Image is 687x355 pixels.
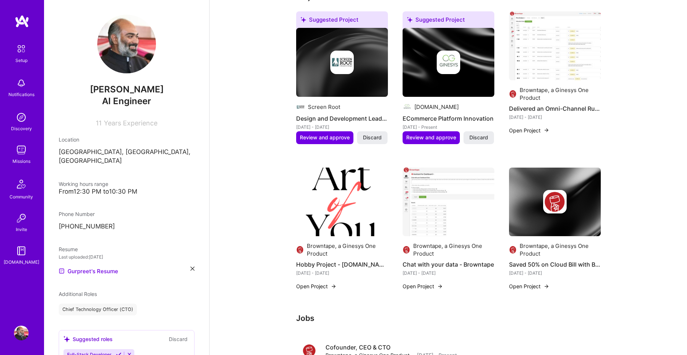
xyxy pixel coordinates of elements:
i: icon SuggestedTeams [301,17,306,22]
a: Gurpreet's Resume [59,267,118,275]
div: [DATE] - [DATE] [296,123,388,131]
img: cover [403,28,494,97]
h4: Delivered an Omni-Channel Rule Engine [509,104,601,113]
div: Suggested Project [296,11,388,31]
span: 11 [96,119,102,127]
h4: Hobby Project - [DOMAIN_NAME] [296,260,388,269]
img: bell [14,76,29,91]
div: [DATE] - [DATE] [509,269,601,277]
div: [DATE] - Present [403,123,494,131]
button: Open Project [509,127,549,134]
div: Screen Root [308,103,340,111]
i: icon Close [190,267,195,271]
div: Notifications [8,91,34,98]
img: Company logo [437,51,460,74]
div: Missions [12,157,30,165]
span: Years Experience [104,119,157,127]
img: Delivered an Omni-Channel Rule Engine [509,11,601,80]
img: arrow-right [437,283,443,289]
span: Working hours range [59,181,108,187]
div: Browntape, a Ginesys One Product [413,242,494,257]
img: Company logo [403,103,411,111]
div: [DATE] - [DATE] [296,269,388,277]
span: Discard [469,134,488,141]
div: Chief Technology Officer (CTO) [59,304,137,315]
h3: Jobs [296,314,601,323]
img: Hobby Project - ArtOfYou.shop [296,168,388,237]
img: Company logo [509,89,517,98]
div: Location [59,136,195,143]
img: guide book [14,244,29,258]
span: [PERSON_NAME] [59,84,195,95]
button: Open Project [509,282,549,290]
button: Open Project [296,282,337,290]
button: Open Project [403,282,443,290]
img: logo [15,15,29,28]
img: discovery [14,110,29,125]
p: [PHONE_NUMBER] [59,222,195,231]
div: [DATE] - [DATE] [509,113,601,121]
img: Invite [14,211,29,226]
i: icon SuggestedTeams [407,17,412,22]
h4: Design and Development Leadership [296,114,388,123]
div: From 12:30 PM to 10:30 PM [59,188,195,195]
h4: Cofounder, CEO & CTO [326,343,457,351]
img: Company logo [543,190,567,213]
img: Chat with your data - Browntape [403,168,494,237]
div: Last uploaded: [DATE] [59,253,195,261]
div: Suggested roles [63,335,113,343]
button: Review and approve [296,131,353,144]
span: AI Engineer [102,96,151,106]
div: Invite [16,226,27,233]
span: Resume [59,246,78,252]
button: Discard [167,335,190,343]
img: cover [296,28,388,97]
img: Company logo [330,51,354,74]
img: arrow-right [544,127,549,133]
img: Company logo [296,245,304,254]
img: arrow-right [544,283,549,289]
div: Browntape, a Ginesys One Product [520,86,601,102]
img: arrow-right [331,283,337,289]
div: [DATE] - [DATE] [403,269,494,277]
h4: Chat with your data - Browntape [403,260,494,269]
img: Company logo [296,103,305,111]
div: [DOMAIN_NAME] [4,258,39,266]
span: Additional Roles [59,291,97,297]
div: Browntape, a Ginesys One Product [307,242,388,257]
img: Company logo [509,245,517,254]
img: User Avatar [14,326,29,340]
button: Review and approve [403,131,460,144]
button: Discard [357,131,388,144]
span: Review and approve [406,134,456,141]
a: User Avatar [12,326,30,340]
div: Setup [15,56,28,64]
div: Suggested Project [403,11,494,31]
img: setup [14,41,29,56]
img: cover [509,168,601,237]
h4: ECommerce Platform Innovation [403,114,494,123]
button: Discard [464,131,494,144]
div: Community [10,193,33,201]
span: Phone Number [59,211,95,217]
div: [DOMAIN_NAME] [414,103,459,111]
img: Community [12,175,30,193]
img: Company logo [403,245,410,254]
span: Review and approve [300,134,350,141]
i: icon SuggestedTeams [63,336,70,342]
img: User Avatar [97,15,156,73]
img: teamwork [14,143,29,157]
h4: Saved 50% on Cloud Bill with Bare Metal Servers [509,260,601,269]
div: Discovery [11,125,32,132]
span: Discard [363,134,382,141]
p: [GEOGRAPHIC_DATA], [GEOGRAPHIC_DATA], [GEOGRAPHIC_DATA] [59,148,195,165]
div: Browntape, a Ginesys One Product [520,242,601,257]
img: Resume [59,268,65,274]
